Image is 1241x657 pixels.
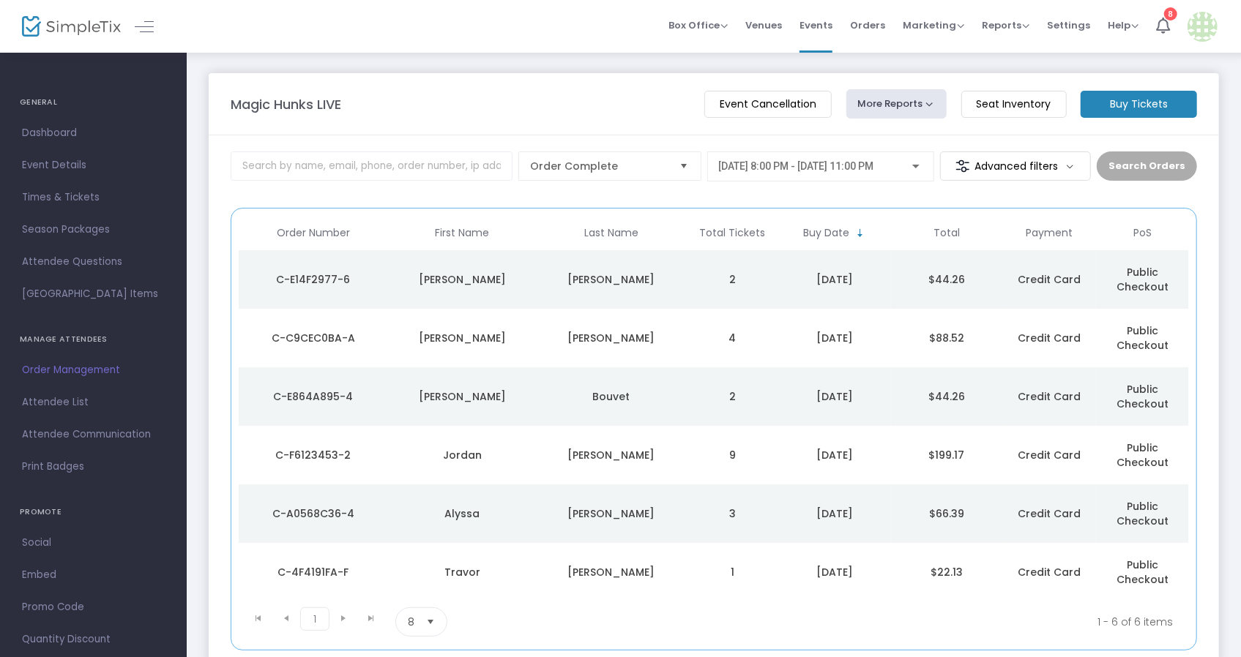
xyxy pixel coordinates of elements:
h4: PROMOTE [20,498,167,527]
span: Public Checkout [1117,382,1169,411]
span: 8 [408,615,414,629]
td: 9 [686,426,779,484]
span: Public Checkout [1117,440,1169,470]
div: C-E14F2977-6 [242,272,384,287]
div: Cordero [540,272,682,287]
span: Attendee Questions [22,252,165,271]
span: Page 1 [300,607,329,631]
span: Public Checkout [1117,323,1169,353]
span: PoS [1133,227,1152,239]
div: Nicole [392,389,534,404]
span: First Name [435,227,489,239]
button: More Reports [846,89,947,119]
span: Season Packages [22,220,165,239]
td: $44.26 [891,250,1003,309]
span: Social [22,533,165,552]
span: Events [800,7,832,44]
td: 3 [686,484,779,543]
span: Order Complete [531,159,668,173]
span: Credit Card [1018,506,1081,521]
span: Payment [1026,227,1073,239]
td: 2 [686,367,779,426]
span: Total [933,227,960,239]
div: C-C9CEC0BA-A [242,331,384,345]
td: 4 [686,309,779,367]
div: C-A0568C36-4 [242,506,384,521]
td: $44.26 [891,367,1003,426]
span: Public Checkout [1117,557,1169,587]
span: Print Badges [22,457,165,476]
span: Credit Card [1018,389,1081,404]
div: 8/29/2025 [783,448,887,462]
span: Credit Card [1018,272,1081,287]
div: Jordan [392,448,534,462]
div: 8/21/2025 [783,506,887,521]
span: Last Name [584,227,638,239]
span: Help [1108,18,1138,32]
td: $88.52 [891,309,1003,367]
div: 8/18/2025 [783,565,887,579]
m-button: Event Cancellation [704,91,832,118]
div: 9/5/2025 [783,389,887,404]
span: Settings [1047,7,1090,44]
span: Quantity Discount [22,630,165,649]
m-button: Buy Tickets [1081,91,1197,118]
span: Attendee Communication [22,425,165,444]
span: Credit Card [1018,448,1081,462]
m-panel-title: Magic Hunks LIVE [231,94,341,114]
span: Promo Code [22,598,165,617]
div: Farias [540,448,682,462]
input: Search by name, email, phone, order number, ip address, or last 4 digits of card [231,151,513,181]
span: Orders [850,7,885,44]
span: [GEOGRAPHIC_DATA] Items [22,285,165,304]
div: Johnson [540,565,682,579]
span: Attendee List [22,393,165,412]
div: Maria [392,272,534,287]
span: Buy Date [803,227,849,239]
button: Select [674,152,695,180]
th: Total Tickets [686,216,779,250]
span: Reports [982,18,1029,32]
td: $66.39 [891,484,1003,543]
span: [DATE] 8:00 PM - [DATE] 11:00 PM [719,160,874,172]
m-button: Advanced filters [940,151,1092,181]
td: $199.17 [891,426,1003,484]
m-button: Seat Inventory [961,91,1067,118]
div: Serafin [540,331,682,345]
div: Alyssa [392,506,534,521]
h4: MANAGE ATTENDEES [20,325,167,354]
img: filter [955,159,970,173]
button: Select [420,608,441,636]
div: Data table [239,216,1189,601]
td: 1 [686,543,779,601]
div: Travor [392,565,534,579]
span: Public Checkout [1117,265,1169,294]
span: Box Office [668,18,728,32]
span: Venues [745,7,782,44]
span: Credit Card [1018,565,1081,579]
span: Embed [22,566,165,585]
span: Sortable [854,228,866,239]
span: Credit Card [1018,331,1081,345]
div: Bouvet [540,389,682,404]
span: Marketing [903,18,964,32]
div: Joseph [392,331,534,345]
span: Public Checkout [1117,499,1169,528]
span: Order Management [22,361,165,380]
kendo-pager-info: 1 - 6 of 6 items [592,607,1173,637]
div: 8 [1164,7,1177,20]
div: C-F6123453-2 [242,448,384,462]
div: 9/12/2025 [783,272,887,287]
td: 2 [686,250,779,309]
div: C-E864A895-4 [242,389,384,404]
span: Times & Tickets [22,188,165,207]
div: 9/6/2025 [783,331,887,345]
td: $22.13 [891,543,1003,601]
div: Castro [540,506,682,521]
div: C-4F4191FA-F [242,565,384,579]
span: Dashboard [22,124,165,143]
span: Event Details [22,156,165,175]
span: Order Number [277,227,350,239]
h4: GENERAL [20,88,167,117]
